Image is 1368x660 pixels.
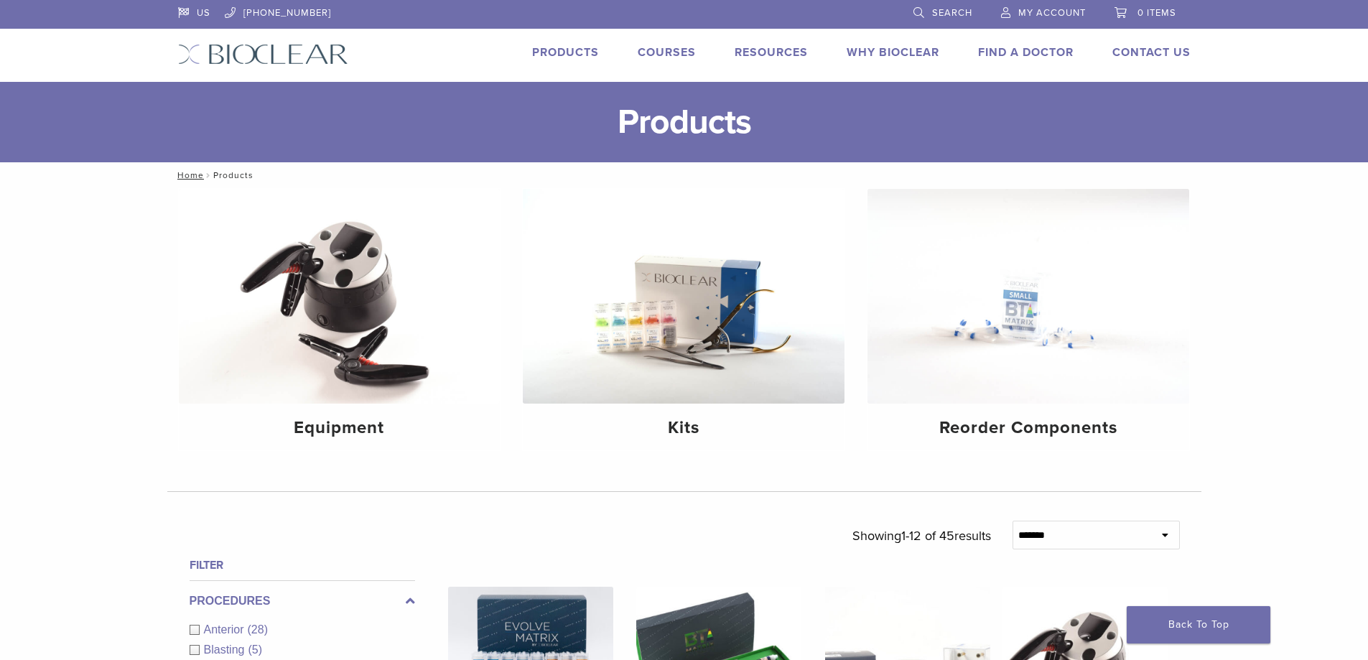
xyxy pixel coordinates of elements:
[901,528,954,544] span: 1-12 of 45
[248,623,268,636] span: (28)
[1127,606,1270,643] a: Back To Top
[534,415,833,441] h4: Kits
[190,592,415,610] label: Procedures
[638,45,696,60] a: Courses
[523,189,844,404] img: Kits
[1018,7,1086,19] span: My Account
[167,162,1201,188] nav: Products
[735,45,808,60] a: Resources
[190,557,415,574] h4: Filter
[867,189,1189,404] img: Reorder Components
[867,189,1189,450] a: Reorder Components
[932,7,972,19] span: Search
[852,521,991,551] p: Showing results
[173,170,204,180] a: Home
[248,643,262,656] span: (5)
[978,45,1074,60] a: Find A Doctor
[179,189,501,450] a: Equipment
[204,623,248,636] span: Anterior
[204,643,248,656] span: Blasting
[204,172,213,179] span: /
[532,45,599,60] a: Products
[178,44,348,65] img: Bioclear
[847,45,939,60] a: Why Bioclear
[879,415,1178,441] h4: Reorder Components
[1112,45,1191,60] a: Contact Us
[1137,7,1176,19] span: 0 items
[523,189,844,450] a: Kits
[190,415,489,441] h4: Equipment
[179,189,501,404] img: Equipment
